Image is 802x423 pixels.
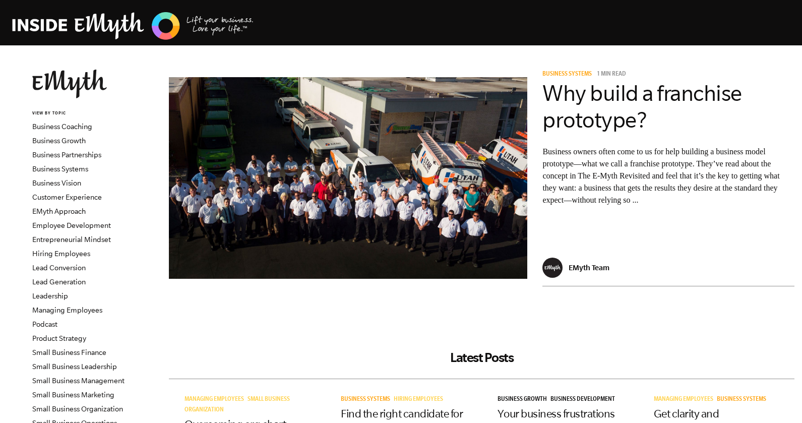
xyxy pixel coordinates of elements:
span: Business Development [550,396,615,403]
a: Business Systems [717,396,770,403]
a: Business Partnerships [32,151,101,159]
a: Entrepreneurial Mindset [32,235,111,244]
a: Hiring Employees [394,396,447,403]
a: Managing Employees [32,306,102,314]
a: Small Business Organization [32,405,123,413]
a: Small Business Marketing [32,391,114,399]
span: Hiring Employees [394,396,443,403]
iframe: Chat Widget [752,375,802,423]
p: Business owners often come to us for help building a business model prototype—what we call a fran... [542,146,794,206]
p: EMyth Team [569,263,609,272]
a: Business Systems [341,396,394,403]
a: Lead Conversion [32,264,86,272]
h2: Latest Posts [169,350,794,365]
a: Business Growth [498,396,550,403]
a: Product Strategy [32,334,86,342]
a: Customer Experience [32,193,102,201]
img: EMyth [32,70,107,98]
a: Business Systems [32,165,88,173]
p: 1 min read [597,71,626,78]
a: Lead Generation [32,278,86,286]
a: Managing Employees [184,396,248,403]
a: EMyth Approach [32,207,86,215]
span: Business Systems [717,396,766,403]
a: Employee Development [32,221,111,229]
a: Small Business Leadership [32,362,117,371]
a: Why build a franchise prototype? [542,81,742,132]
a: Business Coaching [32,123,92,131]
a: Business Vision [32,179,81,187]
img: business model prototype [169,77,527,279]
span: Business Systems [341,396,390,403]
a: Business Systems [542,71,595,78]
a: Business Development [550,396,619,403]
a: Small Business Finance [32,348,106,356]
a: Business Growth [32,137,86,145]
a: Managing Employees [654,396,717,403]
span: Business Growth [498,396,547,403]
img: EMyth Team - EMyth [542,258,563,278]
span: Managing Employees [654,396,713,403]
a: Small Business Management [32,377,125,385]
h6: VIEW BY TOPIC [32,110,154,117]
span: Managing Employees [184,396,244,403]
a: Podcast [32,320,57,328]
span: Business Systems [542,71,592,78]
a: Leadership [32,292,68,300]
img: EMyth Business Coaching [12,11,254,41]
a: Hiring Employees [32,250,90,258]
